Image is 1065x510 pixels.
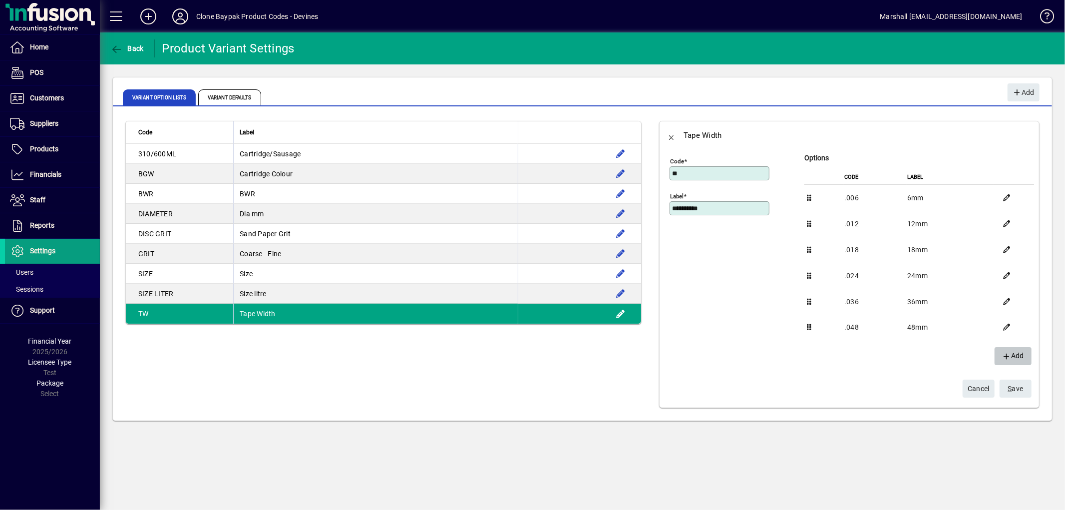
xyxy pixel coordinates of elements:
td: .012 [844,211,907,237]
a: Customers [5,86,100,111]
td: Size [233,264,518,284]
a: Home [5,35,100,60]
td: Coarse - Fine [233,244,518,264]
td: .024 [844,263,907,289]
td: SIZE LITER [126,284,233,304]
button: Back [108,39,146,57]
td: .006 [844,185,907,211]
td: 24mm [907,263,994,289]
mat-label: Label [670,193,684,200]
a: Sessions [5,281,100,298]
td: DISC GRIT [126,224,233,244]
span: Licensee Type [28,358,72,366]
span: Code [138,127,152,138]
div: Product Variant Settings [162,40,295,56]
span: Variant Defaults [198,89,261,105]
td: Dia mm [233,204,518,224]
td: GRIT [126,244,233,264]
span: Package [36,379,63,387]
th: Code [844,170,907,185]
td: Size litre [233,284,518,304]
span: Settings [30,247,55,255]
span: Label [240,127,254,138]
td: BWR [233,184,518,204]
td: BGW [126,164,233,184]
span: Cancel [968,381,990,397]
span: Reports [30,221,54,229]
td: Cartridge Colour [233,164,518,184]
span: Products [30,145,58,153]
span: Add [1013,84,1034,101]
a: Staff [5,188,100,213]
td: DIAMETER [126,204,233,224]
a: Suppliers [5,111,100,136]
button: Profile [164,7,196,25]
td: 12mm [907,211,994,237]
button: Add [995,347,1032,365]
td: .036 [844,289,907,315]
mat-label: Code [670,158,684,165]
td: Sand Paper Grit [233,224,518,244]
button: Back [660,123,684,147]
span: Sessions [10,285,43,293]
h5: Options [804,154,1034,162]
a: POS [5,60,100,85]
td: BWR [126,184,233,204]
a: Support [5,298,100,323]
span: Variant Option Lists [123,89,196,105]
button: Save [1000,380,1032,398]
button: Cancel [963,380,995,398]
a: Financials [5,162,100,187]
td: .048 [844,315,907,340]
td: Tape Width [233,304,518,324]
span: Staff [30,196,45,204]
button: Add [132,7,164,25]
a: Users [5,264,100,281]
span: POS [30,68,43,76]
td: SIZE [126,264,233,284]
th: Label [907,170,994,185]
span: Financial Year [28,337,72,345]
td: 310/600ML [126,144,233,164]
div: Tape Width [684,127,722,143]
a: Reports [5,213,100,238]
a: Products [5,137,100,162]
td: .018 [844,237,907,263]
span: Users [10,268,33,276]
td: Cartridge/Sausage [233,144,518,164]
td: 18mm [907,237,994,263]
span: S [1008,385,1012,393]
span: Financials [30,170,61,178]
button: Add [1008,83,1040,101]
span: Support [30,306,55,314]
td: 48mm [907,315,994,340]
span: Suppliers [30,119,58,127]
span: Add [1003,348,1024,364]
span: Home [30,43,48,51]
td: 36mm [907,289,994,315]
span: Customers [30,94,64,102]
div: Clone Baypak Product Codes - Devines [196,8,318,24]
span: ave [1008,381,1024,397]
div: Marshall [EMAIL_ADDRESS][DOMAIN_NAME] [880,8,1023,24]
app-page-header-button: Back [100,39,155,57]
span: Back [110,44,144,52]
a: Knowledge Base [1033,2,1053,34]
td: 6mm [907,185,994,211]
td: TW [126,304,233,324]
